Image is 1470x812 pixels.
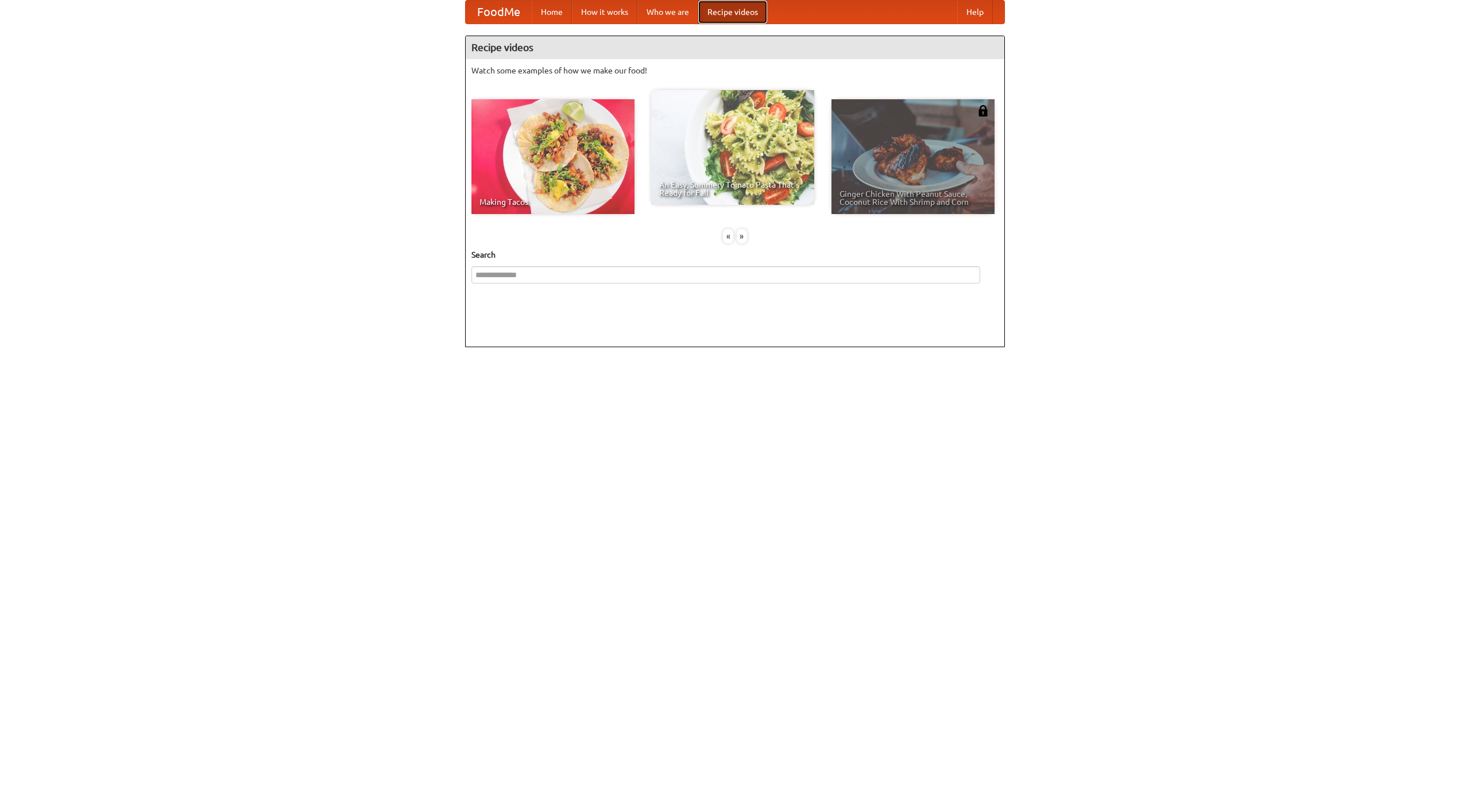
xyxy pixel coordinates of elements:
a: Recipe videos [698,1,767,24]
span: Making Tacos [479,198,626,206]
a: Who we are [637,1,698,24]
a: Home [532,1,572,24]
a: Help [957,1,993,24]
a: FoodMe [466,1,532,24]
a: Making Tacos [471,99,635,214]
a: An Easy, Summery Tomato Pasta That's Ready for Fall [651,90,814,205]
img: 483408.png [977,105,989,116]
p: Watch some examples of how we make our food! [471,65,999,76]
h4: Recipe videos [466,36,1004,59]
a: How it works [572,1,637,24]
div: « [723,229,733,243]
h5: Search [471,249,999,261]
div: » [737,229,747,243]
span: An Easy, Summery Tomato Pasta That's Ready for Fall [659,181,806,197]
